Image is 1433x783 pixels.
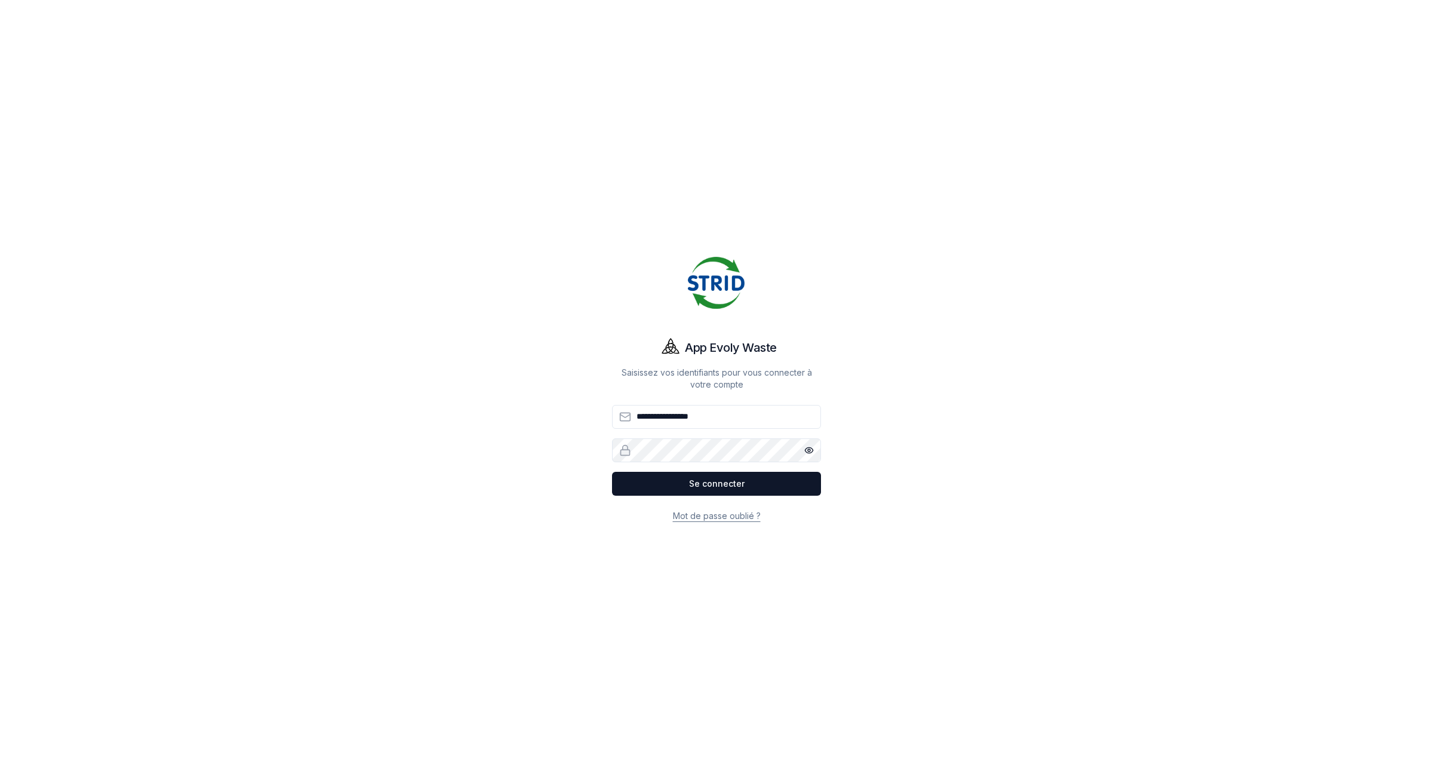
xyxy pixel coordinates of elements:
[685,339,777,356] h1: App Evoly Waste
[612,472,821,496] button: Se connecter
[688,254,745,312] img: Strid Logo
[656,333,685,362] img: Evoly Logo
[612,367,821,391] p: Saisissez vos identifiants pour vous connecter à votre compte
[673,511,761,521] a: Mot de passe oublié ?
